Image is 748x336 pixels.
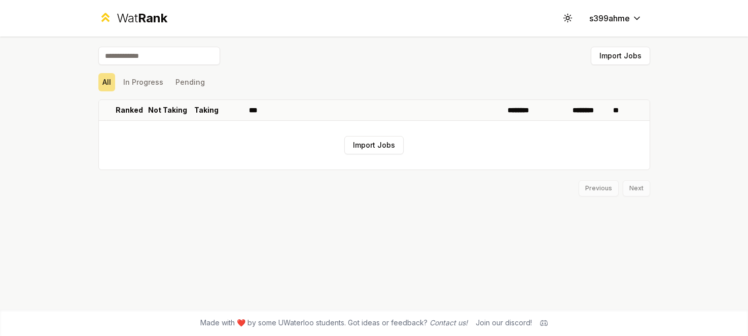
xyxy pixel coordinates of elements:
[344,136,404,154] button: Import Jobs
[138,11,167,25] span: Rank
[591,47,650,65] button: Import Jobs
[98,10,168,26] a: WatRank
[98,73,115,91] button: All
[200,318,468,328] span: Made with ❤️ by some UWaterloo students. Got ideas or feedback?
[171,73,209,91] button: Pending
[148,105,187,115] p: Not Taking
[430,318,468,327] a: Contact us!
[581,9,650,27] button: s399ahme
[116,105,143,115] p: Ranked
[119,73,167,91] button: In Progress
[476,318,532,328] div: Join our discord!
[589,12,630,24] span: s399ahme
[194,105,219,115] p: Taking
[117,10,167,26] div: Wat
